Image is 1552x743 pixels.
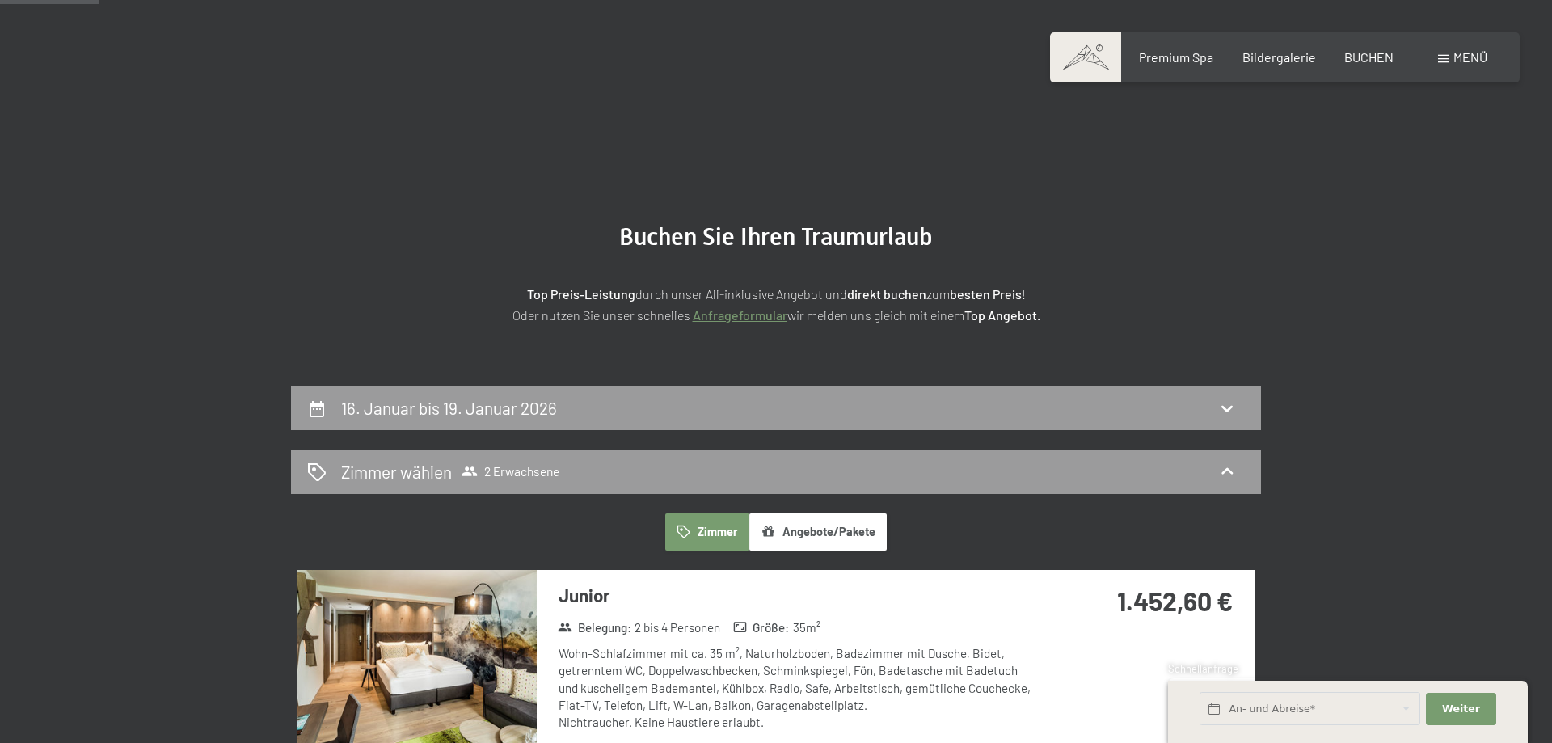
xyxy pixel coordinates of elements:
[964,307,1040,323] strong: Top Angebot.
[847,286,926,302] strong: direkt buchen
[635,619,720,636] span: 2 bis 4 Personen
[733,619,790,636] strong: Größe :
[749,513,887,551] button: Angebote/Pakete
[1426,693,1495,726] button: Weiter
[665,513,749,551] button: Zimmer
[619,222,933,251] span: Buchen Sie Ihren Traumurlaub
[1139,49,1213,65] a: Premium Spa
[341,460,452,483] h2: Zimmer wählen
[1344,49,1394,65] a: BUCHEN
[462,463,559,479] span: 2 Erwachsene
[559,645,1040,731] div: Wohn-Schlafzimmer mit ca. 35 m², Naturholzboden, Badezimmer mit Dusche, Bidet, getrenntem WC, Dop...
[527,286,635,302] strong: Top Preis-Leistung
[372,284,1180,325] p: durch unser All-inklusive Angebot und zum ! Oder nutzen Sie unser schnelles wir melden uns gleich...
[1453,49,1487,65] span: Menü
[1242,49,1316,65] a: Bildergalerie
[341,398,557,418] h2: 16. Januar bis 19. Januar 2026
[1168,662,1238,675] span: Schnellanfrage
[1442,702,1480,716] span: Weiter
[793,619,820,636] span: 35 m²
[693,307,787,323] a: Anfrageformular
[559,583,1040,608] h3: Junior
[950,286,1022,302] strong: besten Preis
[558,619,631,636] strong: Belegung :
[1117,585,1233,616] strong: 1.452,60 €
